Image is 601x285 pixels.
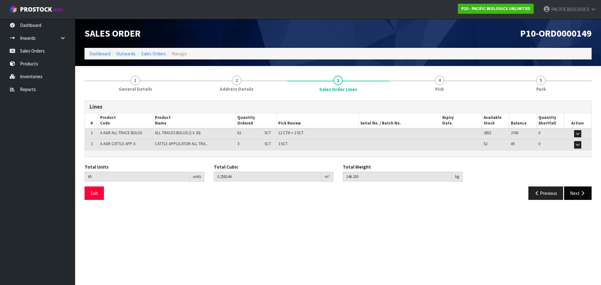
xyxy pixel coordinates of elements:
[232,76,241,85] span: 2
[359,113,441,128] th: Serial No. / Batch No.
[214,172,322,181] input: Total Cubic
[119,86,152,92] span: General Details
[536,76,546,85] span: 5
[155,130,201,135] span: ALL TRACES BOLUS (1 X 20)
[89,51,110,57] a: Dashboard
[435,86,444,92] span: Pick
[537,113,564,128] th: Quantity Shortfall
[85,172,190,181] input: Total Units
[343,172,452,181] input: Total Weight
[9,5,17,13] img: cube-alt.png
[441,113,482,128] th: Expiry Date
[564,113,591,128] th: Action
[99,113,153,128] th: Product Code
[20,5,52,13] span: ProStock
[265,141,271,146] span: SCT
[511,141,515,146] span: 49
[538,141,540,146] span: 0
[343,164,371,170] label: Total Weight
[141,51,166,57] a: Sales Orders
[153,113,235,128] th: Product Name
[509,113,537,128] th: Balance
[90,104,587,110] h3: Lines
[235,113,276,128] th: Quantity Ordered
[91,130,93,135] span: 1
[538,130,540,135] span: 0
[85,113,99,128] th: #
[484,130,491,135] span: 2802
[276,113,358,128] th: Pick Review
[237,141,239,146] span: 3
[319,86,357,93] span: Sales Order Lines
[511,130,518,135] span: 2740
[461,6,530,11] strong: P10 - PACIFIC BIOLOGICS UNLIMITED
[333,76,343,85] span: 3
[528,186,563,200] button: Previous
[85,186,104,200] button: Exit
[85,164,109,170] label: Total Units
[100,141,136,146] span: A AGR CATTLE APP A
[220,86,254,92] span: Address Details
[155,141,208,146] span: CATTLE APPLICATOR ALL TRA...
[278,130,304,135] span: 12 CTN + 2 SCT
[53,7,63,13] small: WMS
[551,6,589,12] span: PACIFICBIOLOGICS
[265,130,271,135] span: SCT
[520,27,592,39] span: P10-ORD0000149
[214,164,238,170] label: Total Cubic
[278,141,288,146] span: 3 SCT
[131,76,140,85] span: 1
[116,51,136,57] a: Outwards
[564,186,592,200] button: Next
[435,76,444,85] span: 4
[190,172,204,182] div: units
[482,113,509,128] th: Available Stock
[452,172,463,182] div: kg
[536,86,546,92] span: Pack
[237,130,241,135] span: 62
[172,51,187,57] span: Manage
[322,172,333,182] div: m³
[85,96,592,205] span: Sales Order Lines
[484,141,487,146] span: 52
[91,141,93,146] span: 2
[85,27,141,39] span: Sales Order
[100,130,142,135] span: A AGR ALL TRACE BOLUS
